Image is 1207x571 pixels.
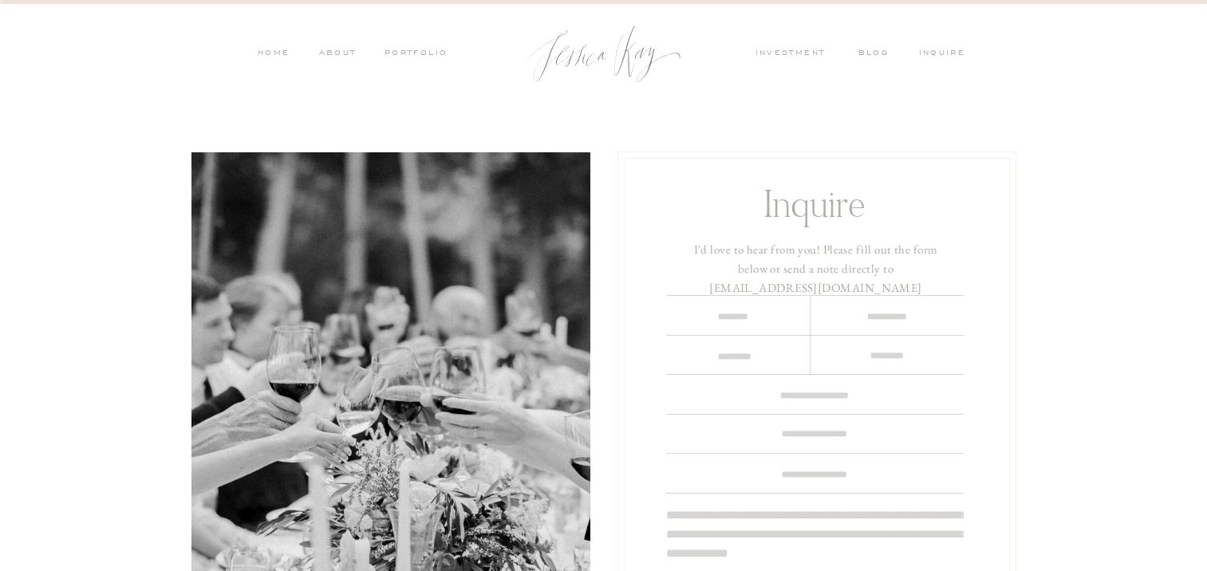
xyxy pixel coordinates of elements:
[382,47,448,61] a: PORTFOLIO
[683,240,949,287] h3: I'd love to hear from you! Please fill out the form below or send a note directly to [EMAIL_ADDRE...
[315,47,357,61] a: ABOUT
[858,47,900,61] a: blog
[919,47,973,61] a: inquire
[684,181,946,222] h1: Inquire
[755,47,834,61] a: investment
[257,47,290,61] a: HOME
